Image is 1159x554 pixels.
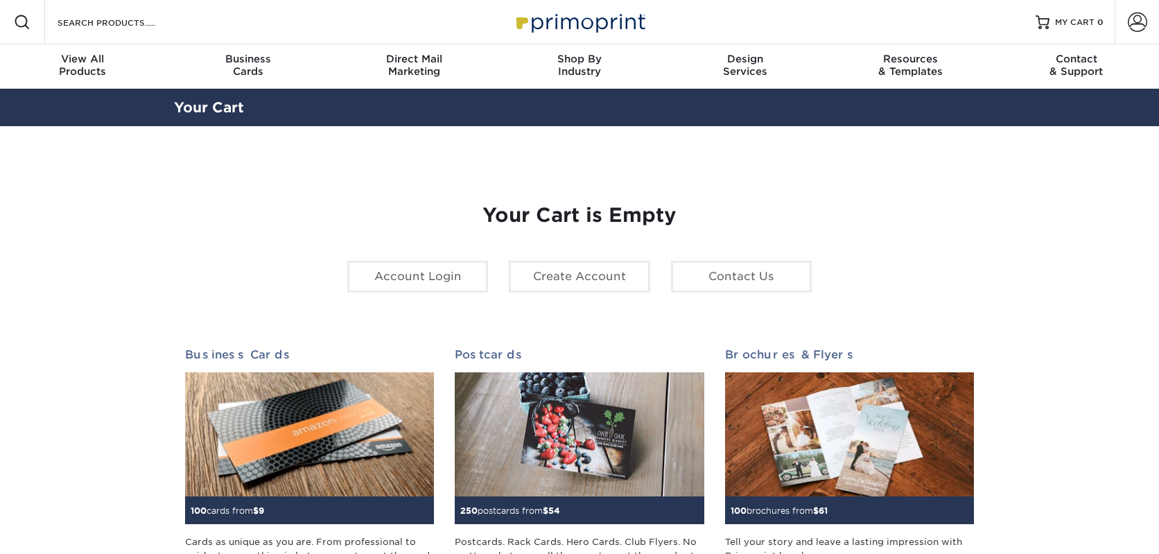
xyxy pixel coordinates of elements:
[166,44,331,89] a: BusinessCards
[993,53,1159,78] div: & Support
[725,348,974,361] h2: Brochures & Flyers
[185,348,434,361] h2: Business Cards
[497,53,663,65] span: Shop By
[828,44,993,89] a: Resources& Templates
[1097,17,1104,27] span: 0
[548,505,560,516] span: 54
[497,53,663,78] div: Industry
[460,505,560,516] small: postcards from
[993,44,1159,89] a: Contact& Support
[497,44,663,89] a: Shop ByIndustry
[331,44,497,89] a: Direct MailMarketing
[543,505,548,516] span: $
[1055,17,1095,28] span: MY CART
[253,505,259,516] span: $
[725,372,974,497] img: Brochures & Flyers
[993,53,1159,65] span: Contact
[813,505,819,516] span: $
[509,261,650,293] a: Create Account
[460,505,478,516] span: 250
[166,53,331,78] div: Cards
[455,372,704,497] img: Postcards
[166,53,331,65] span: Business
[347,261,488,293] a: Account Login
[259,505,264,516] span: 9
[671,261,812,293] a: Contact Us
[828,53,993,65] span: Resources
[331,53,497,78] div: Marketing
[185,204,974,227] h1: Your Cart is Empty
[828,53,993,78] div: & Templates
[191,505,207,516] span: 100
[191,505,264,516] small: cards from
[662,44,828,89] a: DesignServices
[455,348,704,361] h2: Postcards
[510,7,649,37] img: Primoprint
[731,505,828,516] small: brochures from
[731,505,747,516] span: 100
[819,505,828,516] span: 61
[56,14,191,31] input: SEARCH PRODUCTS.....
[662,53,828,65] span: Design
[331,53,497,65] span: Direct Mail
[185,372,434,497] img: Business Cards
[662,53,828,78] div: Services
[174,99,244,116] a: Your Cart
